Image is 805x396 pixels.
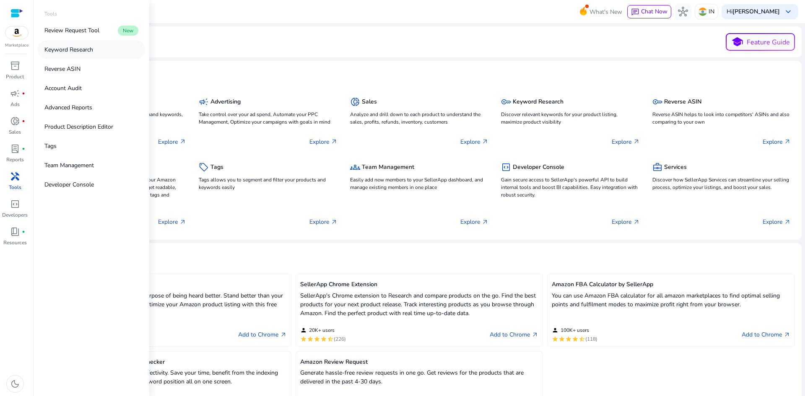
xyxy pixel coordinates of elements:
mat-icon: star [552,336,558,342]
p: Explore [612,217,640,226]
span: arrow_outward [179,138,186,145]
span: arrow_outward [280,331,287,338]
p: Tools [9,184,21,191]
p: Team Management [44,161,94,170]
p: SellerApp's Chrome extension to Research and compare products on the go. Find the best products f... [300,291,539,318]
p: Tags allows you to segment and filter your products and keywords easily [199,176,337,191]
span: 100K+ users [561,327,589,334]
span: arrow_outward [784,331,790,338]
img: amazon.svg [5,26,28,39]
span: arrow_outward [633,138,640,145]
span: key [501,97,511,107]
p: Gain secure access to SellerApp's powerful API to build internal tools and boost BI capabilities.... [501,176,639,199]
mat-icon: star [565,336,572,342]
p: Built with focus on ease of use and effectivity. Save your time, benefit from the indexing inform... [48,368,287,386]
p: Analyze and drill down to each product to understand the sales, profits, refunds, inventory, cust... [350,111,488,126]
p: Product Description Editor [44,122,113,131]
span: donut_small [10,116,20,126]
button: chatChat Now [627,5,671,18]
span: arrow_outward [532,331,538,338]
h5: Amazon Keyword Research Tool [48,281,287,288]
span: dark_mode [10,379,20,389]
span: code_blocks [10,199,20,209]
h5: Keyword Research [513,98,563,106]
button: hub [675,3,691,20]
b: [PERSON_NAME] [732,8,780,16]
span: inventory_2 [10,61,20,71]
h5: Reverse ASIN [664,98,701,106]
button: schoolFeature Guide [726,33,795,51]
span: 20K+ users [309,327,335,334]
span: fiber_manual_record [22,92,25,95]
p: Generate hassle-free review requests in one go. Get reviews for the products that are delivered i... [300,368,539,386]
p: Ads [10,101,20,108]
span: sell [199,162,209,172]
h5: Sales [362,98,377,106]
p: Explore [612,137,640,146]
span: book_4 [10,227,20,237]
p: Account Audit [44,84,82,93]
h5: Advertising [210,98,241,106]
span: arrow_outward [784,138,791,145]
p: Advanced Reports [44,103,92,112]
mat-icon: star [320,336,327,342]
span: arrow_outward [633,219,640,225]
p: Explore [309,217,338,226]
span: arrow_outward [482,219,488,225]
span: fiber_manual_record [22,230,25,233]
img: in.svg [699,8,707,16]
span: fiber_manual_record [22,147,25,150]
p: Tags [44,142,57,150]
p: Explore [460,137,488,146]
a: Add to Chromearrow_outward [490,330,538,340]
span: business_center [652,162,662,172]
h5: Amazon Review Request [300,359,539,366]
p: Sales [9,128,21,136]
p: Product [6,73,24,80]
mat-icon: star_half [327,336,334,342]
span: code_blocks [501,162,511,172]
mat-icon: star [300,336,307,342]
span: handyman [10,171,20,181]
span: school [731,36,743,48]
p: Feature Guide [747,37,790,47]
p: Explore [158,137,186,146]
p: Developers [2,211,28,219]
mat-icon: person [552,327,558,334]
span: campaign [10,88,20,98]
p: Discover how SellerApp Services can streamline your selling process, optimize your listings, and ... [652,176,791,191]
mat-icon: star_half [579,336,585,342]
p: Easily add new members to your SellerApp dashboard, and manage existing members in one place [350,176,488,191]
span: arrow_outward [784,219,791,225]
h5: Services [664,164,687,171]
p: Review Request Tool [44,26,99,35]
p: Explore [763,217,791,226]
span: fiber_manual_record [22,119,25,123]
h5: SellerApp Chrome Extension [300,281,539,288]
span: New [118,26,138,36]
p: Take control over your ad spend, Automate your PPC Management, Optimize your campaigns with goals... [199,111,337,126]
span: campaign [199,97,209,107]
h5: Team Management [362,164,414,171]
span: arrow_outward [482,138,488,145]
p: Developer Console [44,180,94,189]
p: Keyword Research [44,45,93,54]
p: Reverse ASIN helps to look into competitors' ASINs and also comparing to your own [652,111,791,126]
mat-icon: star [572,336,579,342]
span: What's New [589,5,622,19]
p: Explore [309,137,338,146]
span: hub [678,7,688,17]
span: donut_small [350,97,360,107]
p: Explore [460,217,488,226]
p: Resources [3,239,27,246]
span: chat [631,8,639,16]
h5: Tags [210,164,223,171]
p: Discover relevant keywords for your product listing, maximize product visibility [501,111,639,126]
span: keyboard_arrow_down [783,7,793,17]
span: Chat Now [641,8,667,16]
mat-icon: star [307,336,314,342]
span: key [652,97,662,107]
p: IN [709,4,714,19]
p: Explore [763,137,791,146]
p: Reverse ASIN [44,65,80,73]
